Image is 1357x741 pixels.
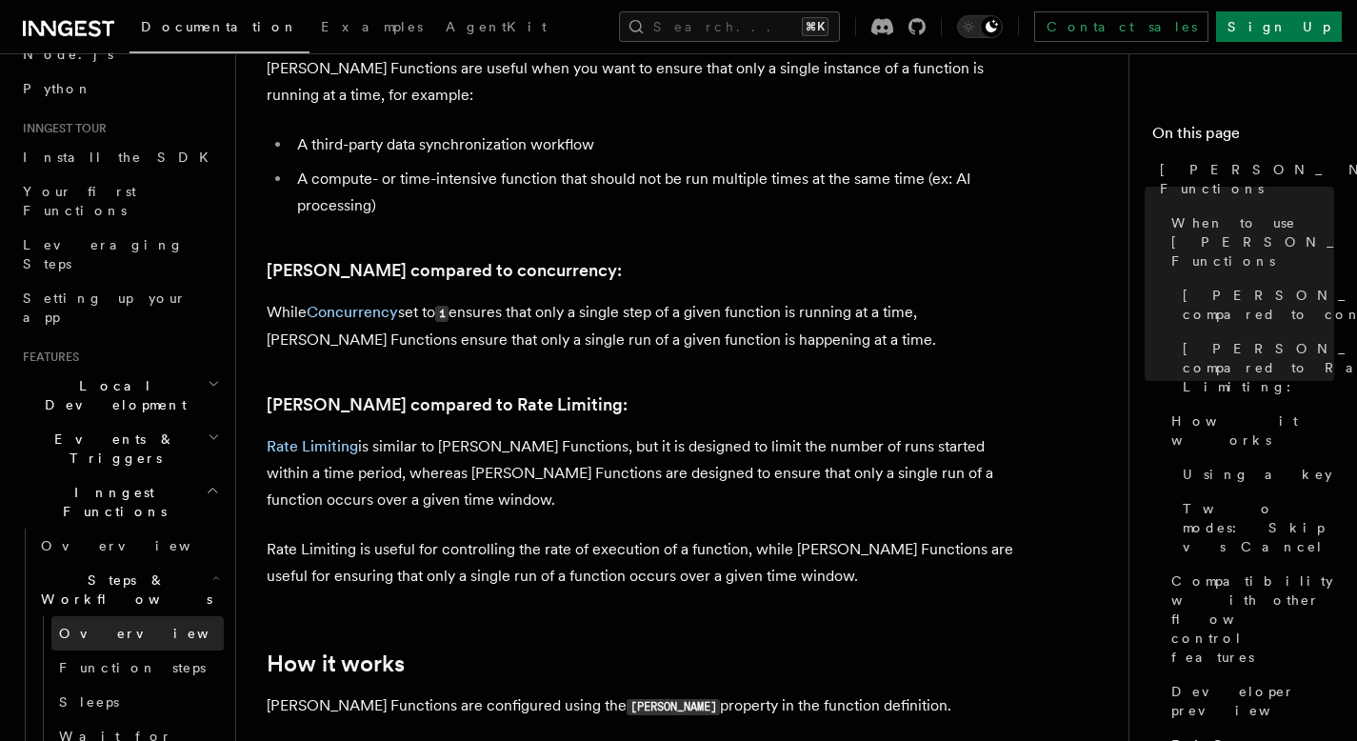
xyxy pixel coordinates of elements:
li: A compute- or time-intensive function that should not be run multiple times at the same time (ex:... [291,166,1028,219]
span: Steps & Workflows [33,571,212,609]
a: [PERSON_NAME] Functions [1152,152,1334,206]
a: When to use [PERSON_NAME] Functions [1164,206,1334,278]
a: [PERSON_NAME] compared to concurrency: [1175,278,1334,331]
kbd: ⌘K [802,17,828,36]
button: Events & Triggers [15,422,224,475]
span: Two modes: Skip vs Cancel [1183,499,1334,556]
span: Features [15,350,79,365]
span: Python [23,81,92,96]
a: Sleeps [51,685,224,719]
span: Documentation [141,19,298,34]
span: Leveraging Steps [23,237,184,271]
span: Events & Triggers [15,430,208,468]
span: Sleeps [59,694,119,710]
a: AgentKit [434,6,558,51]
a: Contact sales [1034,11,1208,42]
span: Compatibility with other flow control features [1171,571,1334,667]
span: Your first Functions [23,184,136,218]
p: While set to ensures that only a single step of a given function is running at a time, [PERSON_NA... [267,299,1028,353]
p: is similar to [PERSON_NAME] Functions, but it is designed to limit the number of runs started wit... [267,433,1028,513]
a: Sign Up [1216,11,1342,42]
a: Documentation [130,6,309,53]
a: Install the SDK [15,140,224,174]
a: Setting up your app [15,281,224,334]
h4: On this page [1152,122,1334,152]
code: [PERSON_NAME] [627,699,720,715]
a: Your first Functions [15,174,224,228]
p: [PERSON_NAME] Functions are configured using the property in the function definition. [267,692,1028,720]
p: Rate Limiting is useful for controlling the rate of execution of a function, while [PERSON_NAME] ... [267,536,1028,590]
a: Overview [33,529,224,563]
span: Overview [59,626,255,641]
a: Examples [309,6,434,51]
span: Install the SDK [23,150,220,165]
a: Node.js [15,37,224,71]
span: Inngest tour [15,121,107,136]
a: Compatibility with other flow control features [1164,564,1334,674]
a: Concurrency [307,303,398,321]
a: Two modes: Skip vs Cancel [1175,491,1334,564]
a: Function steps [51,651,224,685]
button: Local Development [15,369,224,422]
a: Rate Limiting [267,437,358,455]
button: Search...⌘K [619,11,840,42]
button: Inngest Functions [15,475,224,529]
a: Developer preview [1164,674,1334,728]
a: Python [15,71,224,106]
code: 1 [435,306,449,322]
a: [PERSON_NAME] compared to Rate Limiting: [267,391,628,418]
li: A third-party data synchronization workflow [291,131,1028,158]
span: Overview [41,538,237,553]
span: Developer preview [1171,682,1334,720]
a: How it works [1164,404,1334,457]
span: Node.js [23,47,113,62]
p: [PERSON_NAME] Functions are useful when you want to ensure that only a single instance of a funct... [267,55,1028,109]
a: [PERSON_NAME] compared to Rate Limiting: [1175,331,1334,404]
a: Overview [51,616,224,651]
button: Steps & Workflows [33,563,224,616]
a: Leveraging Steps [15,228,224,281]
span: Function steps [59,660,206,675]
span: Setting up your app [23,290,187,325]
span: How it works [1171,411,1334,450]
span: Using a key [1183,465,1332,484]
span: Local Development [15,376,208,414]
a: Using a key [1175,457,1334,491]
a: [PERSON_NAME] compared to concurrency: [267,257,622,284]
span: AgentKit [446,19,547,34]
span: Inngest Functions [15,483,206,521]
span: Examples [321,19,423,34]
button: Toggle dark mode [957,15,1003,38]
a: How it works [267,651,405,677]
